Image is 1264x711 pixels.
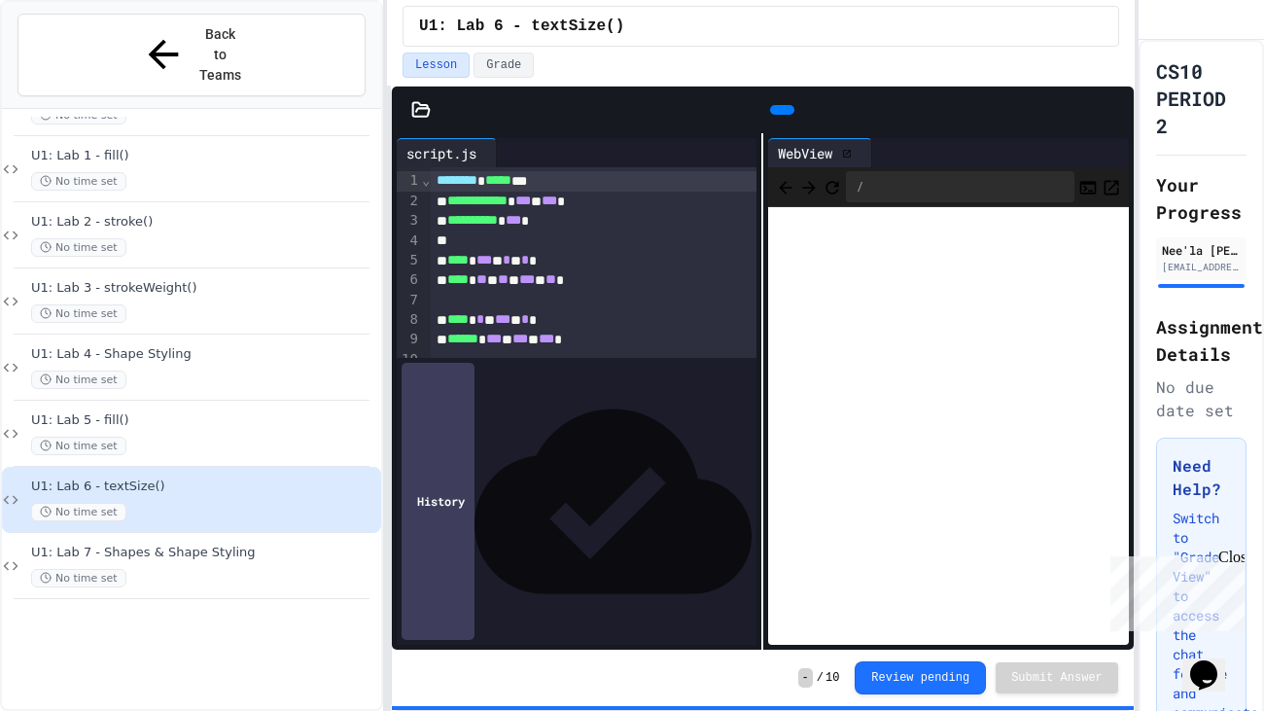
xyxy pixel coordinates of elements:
[31,304,126,323] span: No time set
[31,371,126,389] span: No time set
[1156,375,1246,422] div: No due date set
[1078,175,1098,198] button: Console
[846,171,1073,202] div: /
[31,148,377,164] span: U1: Lab 1 - fill()
[1102,175,1121,198] button: Open in new tab
[31,479,377,495] span: U1: Lab 6 - textSize()
[397,138,497,167] div: script.js
[996,662,1118,693] button: Submit Answer
[768,138,872,167] div: WebView
[855,661,986,694] button: Review pending
[421,172,431,188] span: Fold line
[1103,549,1245,631] iframe: chat widget
[31,238,126,257] span: No time set
[18,14,366,96] button: Back to Teams
[31,437,126,455] span: No time set
[823,175,842,198] button: Refresh
[8,8,134,124] div: Chat with us now!Close
[1156,313,1246,368] h2: Assignment Details
[768,207,1128,646] iframe: Web Preview
[768,143,842,163] div: WebView
[817,670,824,686] span: /
[1156,171,1246,226] h2: Your Progress
[31,172,126,191] span: No time set
[1162,241,1241,259] div: Nee'la [PERSON_NAME]
[1182,633,1245,692] iframe: chat widget
[397,330,421,350] div: 9
[1011,670,1103,686] span: Submit Answer
[403,53,470,78] button: Lesson
[397,143,486,163] div: script.js
[1156,57,1246,139] h1: CS10 PERIOD 2
[397,211,421,231] div: 3
[776,174,795,198] span: Back
[31,545,377,561] span: U1: Lab 7 - Shapes & Shape Styling
[31,280,377,297] span: U1: Lab 3 - strokeWeight()
[31,503,126,521] span: No time set
[1173,454,1230,501] h3: Need Help?
[419,15,624,38] span: U1: Lab 6 - textSize()
[798,668,813,688] span: -
[31,412,377,429] span: U1: Lab 5 - fill()
[1162,260,1241,274] div: [EMAIL_ADDRESS][DOMAIN_NAME]
[397,171,421,192] div: 1
[31,611,377,627] span: U1: Lab 8 - Text & Text Styling
[31,346,377,363] span: U1: Lab 4 - Shape Styling
[397,310,421,331] div: 8
[474,53,534,78] button: Grade
[31,569,126,587] span: No time set
[397,251,421,271] div: 5
[402,363,474,640] div: History
[397,231,421,251] div: 4
[825,670,839,686] span: 10
[799,174,819,198] span: Forward
[397,350,421,370] div: 10
[31,214,377,231] span: U1: Lab 2 - stroke()
[197,24,243,86] span: Back to Teams
[397,270,421,291] div: 6
[397,291,421,310] div: 7
[397,192,421,212] div: 2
